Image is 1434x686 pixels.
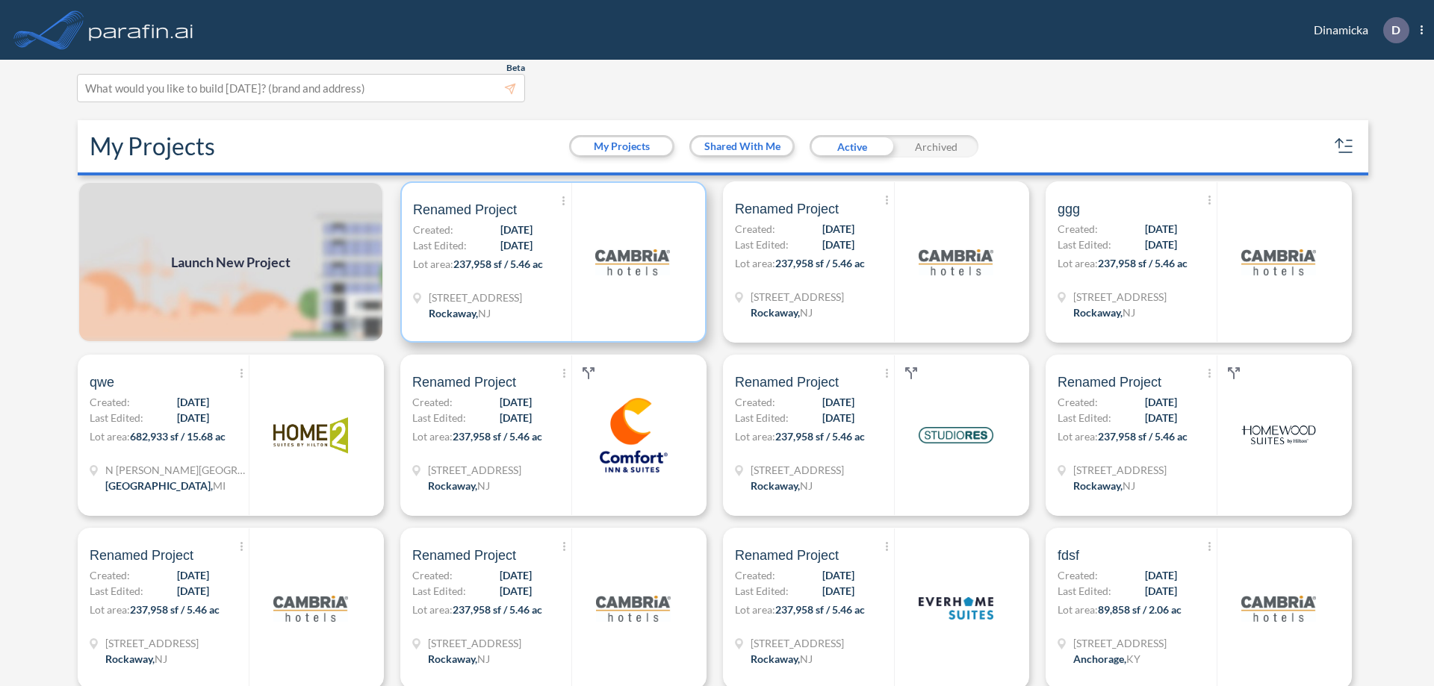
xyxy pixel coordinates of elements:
[412,603,453,616] span: Lot area:
[1058,237,1111,252] span: Last Edited:
[273,571,348,646] img: logo
[800,479,813,492] span: NJ
[500,410,532,425] span: [DATE]
[78,181,384,343] a: Launch New Project
[735,221,775,237] span: Created:
[1145,221,1177,237] span: [DATE]
[1058,546,1079,564] span: fdsf
[751,635,844,651] span: 321 Mt Hope Ave
[919,571,993,646] img: logo
[413,222,453,237] span: Created:
[1058,430,1098,443] span: Lot area:
[105,462,247,478] span: N Wyndham Hill Dr NE
[822,410,854,425] span: [DATE]
[429,307,478,319] span: Rockaway ,
[177,410,209,425] span: [DATE]
[1098,430,1188,443] span: 237,958 sf / 5.46 ac
[1073,306,1123,319] span: Rockaway ,
[1058,394,1098,410] span: Created:
[735,603,775,616] span: Lot area:
[751,651,813,667] div: Rockaway, NJ
[735,394,775,410] span: Created:
[735,410,789,425] span: Last Edited:
[1073,652,1126,665] span: Anchorage ,
[751,652,800,665] span: Rockaway ,
[735,546,839,564] span: Renamed Project
[919,225,993,299] img: logo
[90,603,130,616] span: Lot area:
[1073,289,1167,305] span: 321 Mt Hope Ave
[177,583,209,599] span: [DATE]
[412,410,466,425] span: Last Edited:
[1058,603,1098,616] span: Lot area:
[428,635,521,651] span: 321 Mt Hope Ave
[412,394,453,410] span: Created:
[500,237,533,253] span: [DATE]
[735,430,775,443] span: Lot area:
[177,394,209,410] span: [DATE]
[105,479,213,492] span: [GEOGRAPHIC_DATA] ,
[1126,652,1140,665] span: KY
[155,652,167,665] span: NJ
[571,137,672,155] button: My Projects
[500,567,532,583] span: [DATE]
[1123,479,1135,492] span: NJ
[130,603,220,616] span: 237,958 sf / 5.46 ac
[822,583,854,599] span: [DATE]
[751,478,813,493] div: Rockaway, NJ
[90,430,130,443] span: Lot area:
[894,135,978,158] div: Archived
[428,478,490,493] div: Rockaway, NJ
[453,430,542,443] span: 237,958 sf / 5.46 ac
[477,479,490,492] span: NJ
[1073,479,1123,492] span: Rockaway ,
[1332,134,1356,158] button: sort
[1058,221,1098,237] span: Created:
[919,398,993,473] img: logo
[1145,567,1177,583] span: [DATE]
[1073,462,1167,478] span: 321 Mt Hope Ave
[1058,373,1161,391] span: Renamed Project
[751,306,800,319] span: Rockaway ,
[1145,410,1177,425] span: [DATE]
[105,478,226,493] div: Grand Rapids, MI
[413,201,517,219] span: Renamed Project
[1058,257,1098,269] span: Lot area:
[596,571,671,646] img: logo
[775,603,865,616] span: 237,958 sf / 5.46 ac
[90,132,215,160] h2: My Projects
[412,430,453,443] span: Lot area:
[735,567,775,583] span: Created:
[90,373,114,391] span: qwe
[735,257,775,269] span: Lot area:
[453,258,543,270] span: 237,958 sf / 5.46 ac
[1241,225,1316,299] img: logo
[213,479,226,492] span: MI
[1073,651,1140,667] div: Anchorage, KY
[1058,410,1111,425] span: Last Edited:
[800,652,813,665] span: NJ
[1145,583,1177,599] span: [DATE]
[1098,603,1182,616] span: 89,858 sf / 2.06 ac
[1123,306,1135,319] span: NJ
[506,62,525,74] span: Beta
[692,137,792,155] button: Shared With Me
[428,479,477,492] span: Rockaway ,
[412,567,453,583] span: Created:
[1145,394,1177,410] span: [DATE]
[90,394,130,410] span: Created:
[478,307,491,319] span: NJ
[822,394,854,410] span: [DATE]
[1241,398,1316,473] img: logo
[1073,305,1135,320] div: Rockaway, NJ
[477,652,490,665] span: NJ
[1145,237,1177,252] span: [DATE]
[130,430,226,443] span: 682,933 sf / 15.68 ac
[595,225,670,299] img: logo
[775,430,865,443] span: 237,958 sf / 5.46 ac
[428,462,521,478] span: 321 Mt Hope Ave
[90,410,143,425] span: Last Edited:
[428,651,490,667] div: Rockaway, NJ
[822,237,854,252] span: [DATE]
[800,306,813,319] span: NJ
